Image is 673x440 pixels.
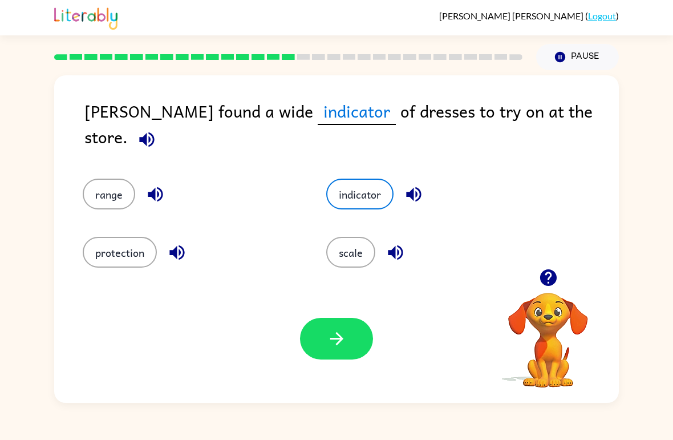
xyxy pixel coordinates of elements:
[83,237,157,268] button: protection
[439,10,585,21] span: [PERSON_NAME] [PERSON_NAME]
[318,98,396,125] span: indicator
[536,44,619,70] button: Pause
[491,275,605,389] video: Your browser must support playing .mp4 files to use Literably. Please try using another browser.
[326,179,394,209] button: indicator
[326,237,375,268] button: scale
[439,10,619,21] div: ( )
[83,179,135,209] button: range
[588,10,616,21] a: Logout
[54,5,117,30] img: Literably
[84,98,619,156] div: [PERSON_NAME] found a wide of dresses to try on at the store.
